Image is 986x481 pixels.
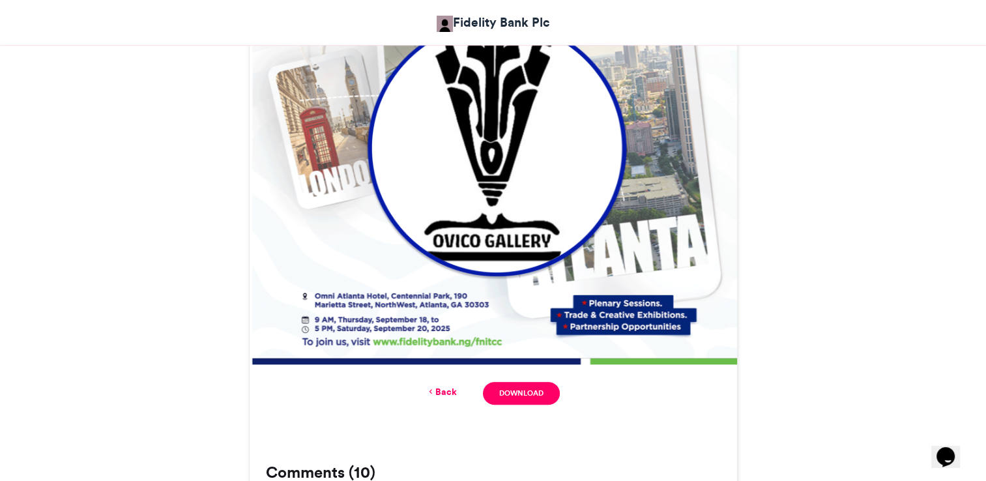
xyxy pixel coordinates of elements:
a: Fidelity Bank Plc [437,13,550,32]
a: Download [483,382,559,405]
img: Fidelity Bank [437,16,453,32]
h3: Comments (10) [266,465,721,480]
a: Back [426,385,457,399]
iframe: chat widget [931,429,973,468]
